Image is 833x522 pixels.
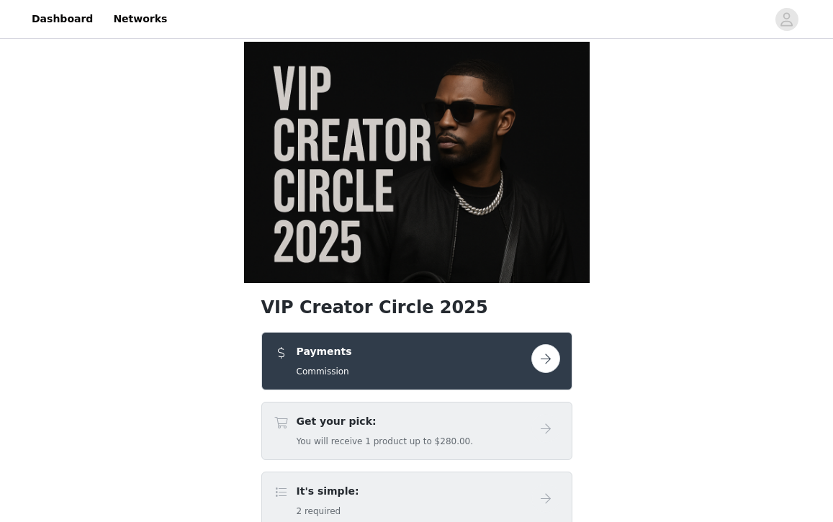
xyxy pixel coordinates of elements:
img: campaign image [244,42,590,283]
h5: Commission [297,365,352,378]
div: Get your pick: [261,402,572,460]
h5: 2 required [297,505,359,518]
a: Networks [104,3,176,35]
h4: Get your pick: [297,414,474,429]
a: Dashboard [23,3,102,35]
h5: You will receive 1 product up to $280.00. [297,435,474,448]
h4: It's simple: [297,484,359,499]
h4: Payments [297,344,352,359]
div: avatar [780,8,793,31]
h1: VIP Creator Circle 2025 [261,294,572,320]
div: Payments [261,332,572,390]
